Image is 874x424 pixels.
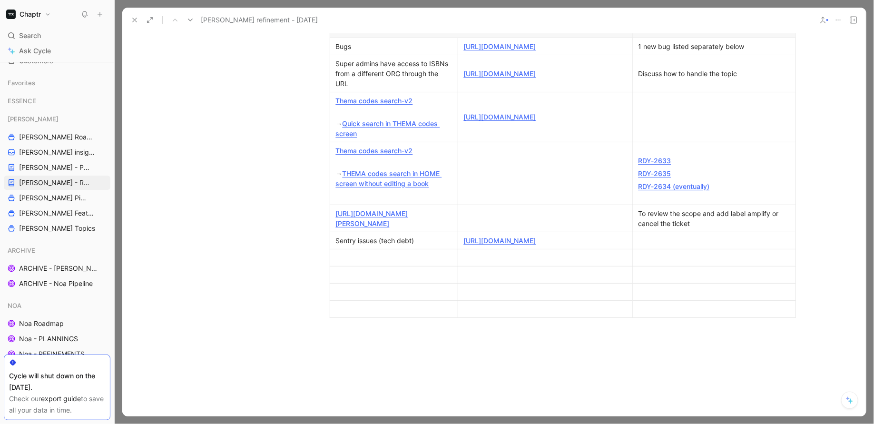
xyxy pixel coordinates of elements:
a: export guide [41,394,81,403]
span: [PERSON_NAME] [8,114,59,124]
span: [PERSON_NAME] refinement - [DATE] [201,14,318,26]
div: Bugs [336,41,452,51]
a: [PERSON_NAME] Roadmap - open items [4,130,110,144]
a: [PERSON_NAME] Features [4,206,110,220]
span: Noa - REFINEMENTS [19,349,85,359]
a: [URL][DOMAIN_NAME] [464,42,536,50]
a: RDY-2633 [638,157,671,165]
div: Discuss how to handle the topic [638,69,790,79]
a: [PERSON_NAME] insights [4,145,110,159]
div: ARCHIVEARCHIVE - [PERSON_NAME] PipelineARCHIVE - Noa Pipeline [4,243,110,291]
span: Search [19,30,41,41]
button: ChaptrChaptr [4,8,53,21]
a: THEMA codes search in HOME screen without editing a book [336,169,442,187]
span: [PERSON_NAME] - PLANNINGS [19,163,91,172]
span: [PERSON_NAME] Features [19,208,98,218]
span: [PERSON_NAME] Topics [19,224,95,233]
a: Thema codes search-v2 [336,147,413,155]
a: [PERSON_NAME] - PLANNINGS [4,160,110,175]
div: ESSENCE [4,94,110,111]
span: NOA [8,301,21,310]
a: [URL][DOMAIN_NAME] [464,237,536,245]
span: Ask Cycle [19,45,51,57]
div: Check our to save all your data in time. [9,393,105,416]
a: [PERSON_NAME] Topics [4,221,110,236]
span: [PERSON_NAME] Pipeline [19,193,88,203]
span: ESSENCE [8,96,36,106]
div: Cycle will shut down on the [DATE]. [9,370,105,393]
a: Quick search in THEMA codes screen [336,119,440,138]
span: Noa Roadmap [19,319,64,328]
a: RDY-2634 (eventually) [638,182,710,190]
div: [PERSON_NAME][PERSON_NAME] Roadmap - open items[PERSON_NAME] insights[PERSON_NAME] - PLANNINGS[PE... [4,112,110,236]
div: Search [4,29,110,43]
h1: Chaptr [20,10,41,19]
div: ARCHIVE [4,243,110,257]
a: Noa - PLANNINGS [4,332,110,346]
span: Favorites [8,78,35,88]
div: NOANoa RoadmapNoa - PLANNINGSNoa - REFINEMENTSNoa FeaturesNoa Roadmap - Swimlanes [4,298,110,392]
a: Noa Roadmap [4,316,110,331]
a: Ask Cycle [4,44,110,58]
div: 1 new bug listed separately below [638,41,790,51]
div: Sentry issues (tech debt) [336,236,452,246]
div: ESSENCE [4,94,110,108]
div: NOA [4,298,110,313]
a: Thema codes search-v2 [336,97,413,105]
div: → [336,158,452,188]
span: ARCHIVE - Noa Pipeline [19,279,93,288]
span: ARCHIVE [8,246,35,255]
div: → [336,108,452,138]
span: [PERSON_NAME] - REFINEMENTS [19,178,92,187]
a: [PERSON_NAME] - REFINEMENTS [4,176,110,190]
a: [URL][DOMAIN_NAME][PERSON_NAME] [336,209,408,227]
a: [URL][DOMAIN_NAME] [464,69,536,78]
span: Noa - PLANNINGS [19,334,78,344]
a: ARCHIVE - Noa Pipeline [4,276,110,291]
a: [PERSON_NAME] Pipeline [4,191,110,205]
div: [PERSON_NAME] [4,112,110,126]
span: ARCHIVE - [PERSON_NAME] Pipeline [19,264,100,273]
div: To review the scope and add label amplify or cancel the ticket [638,208,790,228]
a: [URL][DOMAIN_NAME] [464,113,536,121]
div: Super admins have access to ISBNs from a different ORG through the URL [336,59,452,89]
div: Favorites [4,76,110,90]
a: Noa - REFINEMENTS [4,347,110,361]
a: ARCHIVE - [PERSON_NAME] Pipeline [4,261,110,276]
span: [PERSON_NAME] insights [19,148,97,157]
img: Chaptr [6,10,16,19]
span: [PERSON_NAME] Roadmap - open items [19,132,94,142]
a: RDY-2635 [638,169,671,177]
